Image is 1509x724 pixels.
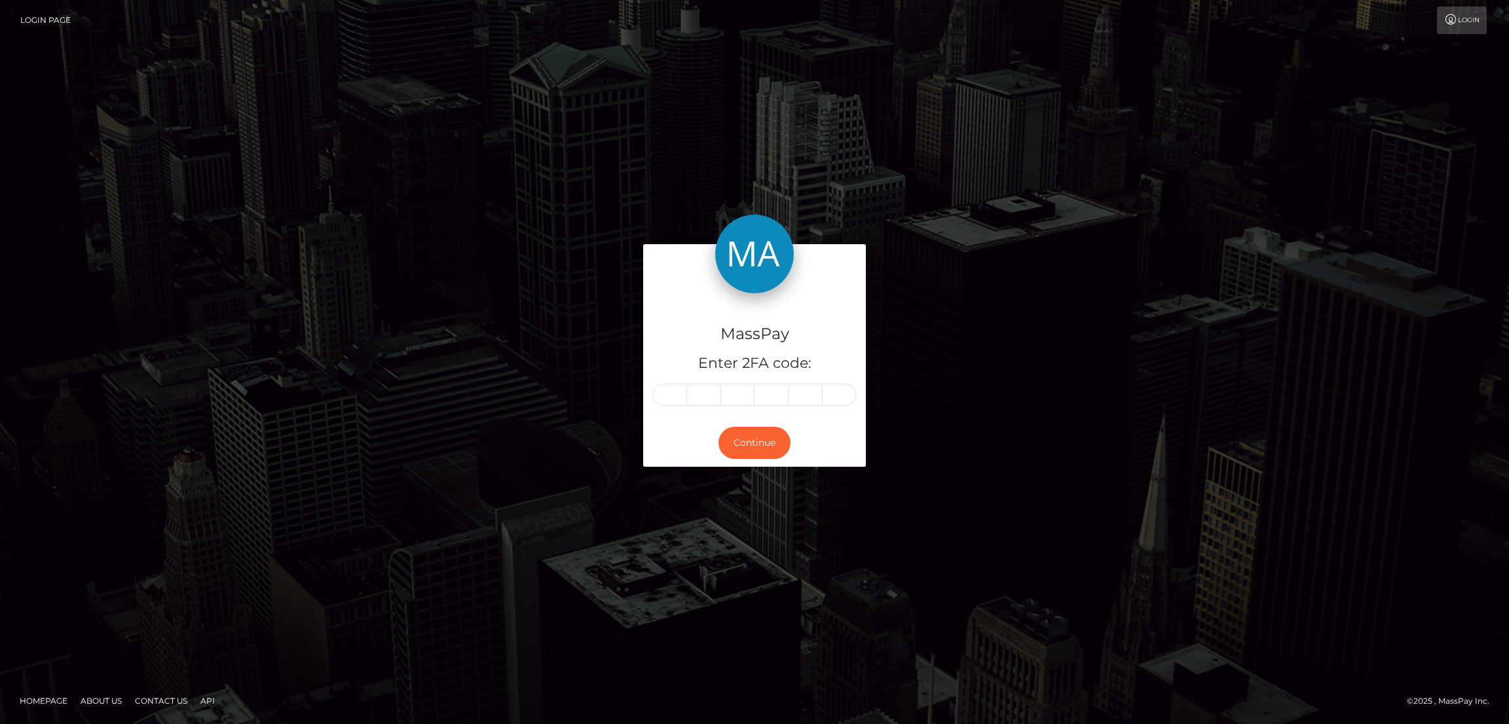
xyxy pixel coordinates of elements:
button: Continue [718,427,791,459]
a: Contact Us [130,691,193,711]
a: Login [1437,7,1487,34]
a: Homepage [14,691,73,711]
img: MassPay [715,215,794,293]
div: © 2025 , MassPay Inc. [1407,694,1499,708]
a: About Us [75,691,127,711]
a: Login Page [20,7,71,34]
a: API [195,691,220,711]
h5: Enter 2FA code: [653,353,856,374]
h4: MassPay [653,323,856,346]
